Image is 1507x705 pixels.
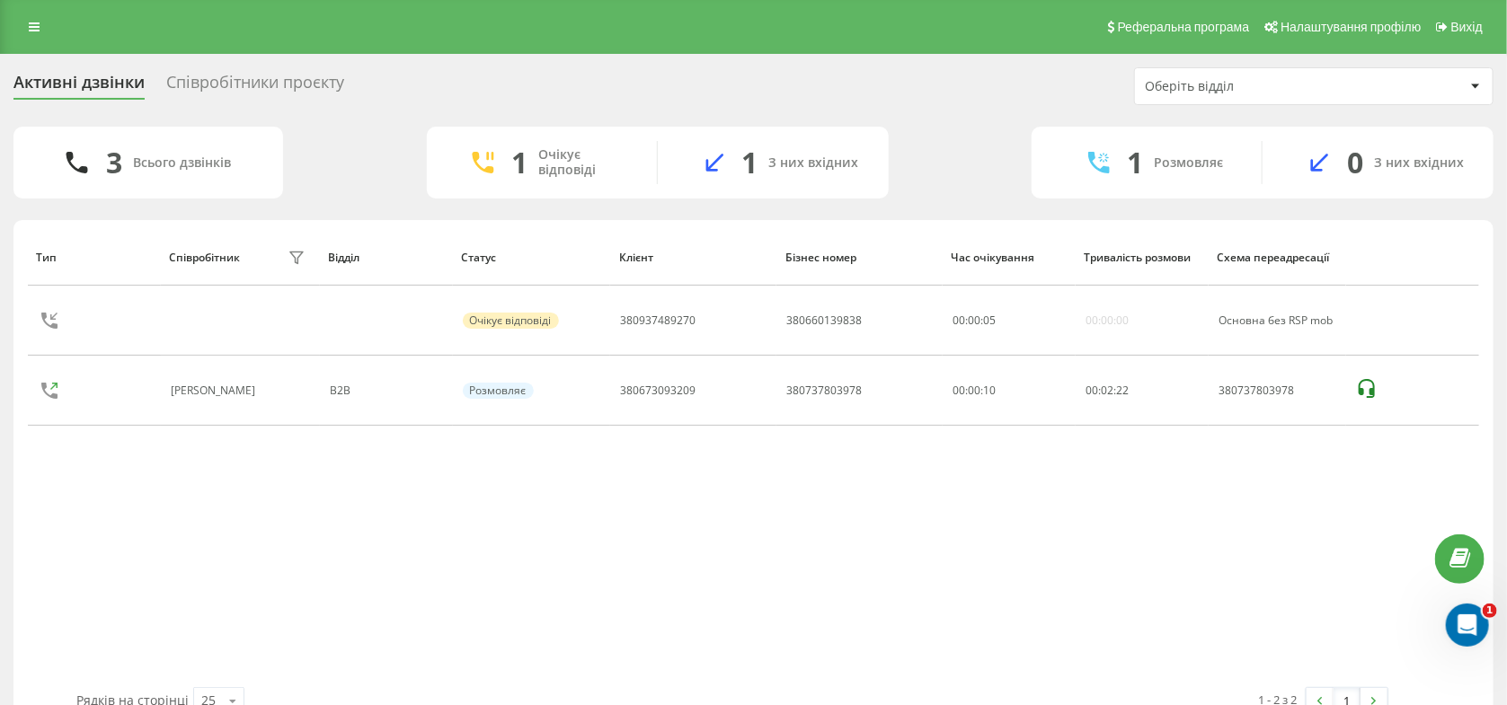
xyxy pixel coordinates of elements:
[463,313,559,329] div: Очікує відповіді
[953,384,1066,397] div: 00:00:10
[461,251,602,264] div: Статус
[952,251,1068,264] div: Час очікування
[171,384,260,397] div: [PERSON_NAME]
[166,73,344,101] div: Співробітники проєкту
[512,145,528,180] div: 1
[769,155,859,171] div: З них вхідних
[620,314,696,327] div: 380937489270
[13,73,145,101] div: Активні дзвінки
[1347,145,1363,180] div: 0
[169,251,240,264] div: Співробітник
[1101,383,1113,398] span: 02
[1118,20,1250,34] span: Реферальна програма
[785,251,935,264] div: Бізнес номер
[1086,384,1129,397] div: : :
[953,313,965,328] span: 00
[1483,604,1497,618] span: 1
[1128,145,1144,180] div: 1
[328,251,444,264] div: Відділ
[786,314,862,327] div: 380660139838
[106,145,122,180] div: 3
[786,384,862,397] div: 380737803978
[1374,155,1464,171] div: З них вхідних
[1451,20,1483,34] span: Вихід
[742,145,758,180] div: 1
[620,384,696,397] div: 380673093209
[133,155,231,171] div: Всього дзвінків
[1446,604,1489,647] iframe: Intercom live chat
[36,251,152,264] div: Тип
[953,314,996,327] div: : :
[1281,20,1421,34] span: Налаштування профілю
[968,313,980,328] span: 00
[1085,251,1201,264] div: Тривалість розмови
[1086,314,1129,327] div: 00:00:00
[619,251,768,264] div: Клієнт
[1116,383,1129,398] span: 22
[330,384,443,397] div: B2B
[539,147,630,178] div: Очікує відповіді
[1086,383,1098,398] span: 00
[983,313,996,328] span: 05
[463,383,534,399] div: Розмовляє
[1145,79,1360,94] div: Оберіть відділ
[1155,155,1224,171] div: Розмовляє
[1219,384,1336,397] div: 380737803978
[1219,314,1336,327] div: Основна без RSP mob
[1218,251,1338,264] div: Схема переадресації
